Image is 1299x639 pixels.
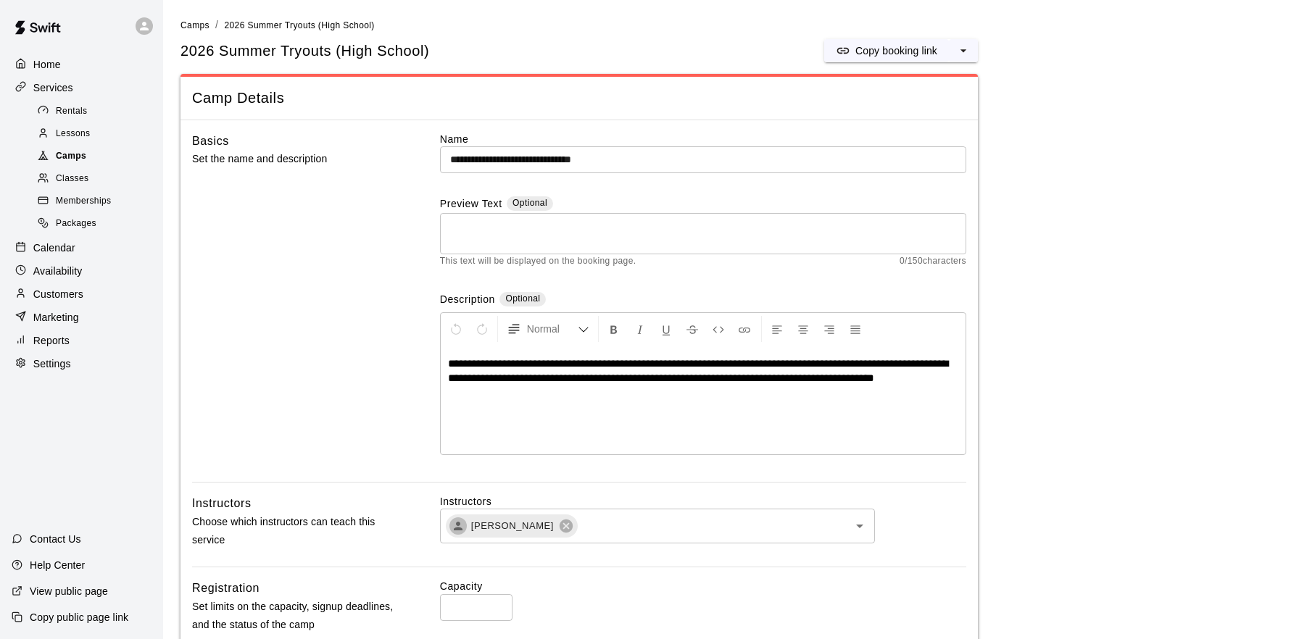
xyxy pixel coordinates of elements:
[843,316,868,342] button: Justify Align
[732,316,757,342] button: Insert Link
[505,293,540,304] span: Optional
[35,169,157,189] div: Classes
[192,579,260,598] h6: Registration
[33,57,61,72] p: Home
[30,558,85,572] p: Help Center
[56,149,86,164] span: Camps
[30,584,108,598] p: View public page
[765,316,789,342] button: Left Align
[35,100,163,122] a: Rentals
[440,494,966,509] label: Instructors
[628,316,652,342] button: Format Italics
[35,191,157,212] div: Memberships
[12,77,152,99] a: Services
[12,260,152,282] a: Availability
[855,43,937,58] p: Copy booking link
[791,316,815,342] button: Center Align
[12,306,152,328] a: Marketing
[900,254,966,269] span: 0 / 150 characters
[180,41,429,61] h5: 2026 Summer Tryouts (High School)
[440,132,966,146] label: Name
[440,196,502,213] label: Preview Text
[215,17,218,33] li: /
[501,316,595,342] button: Formatting Options
[56,127,91,141] span: Lessons
[56,172,88,186] span: Classes
[33,80,73,95] p: Services
[824,39,978,62] div: split button
[680,316,705,342] button: Format Strikethrough
[33,287,83,301] p: Customers
[30,610,128,625] p: Copy public page link
[449,517,467,535] div: Tyler Anderson
[462,519,563,533] span: [PERSON_NAME]
[12,330,152,351] a: Reports
[440,579,966,593] label: Capacity
[440,254,636,269] span: This text will be displayed on the booking page.
[824,39,949,62] button: Copy booking link
[35,168,163,191] a: Classes
[192,494,252,513] h6: Instructors
[527,322,578,336] span: Normal
[192,132,229,151] h6: Basics
[850,516,870,536] button: Open
[12,283,152,305] a: Customers
[56,194,111,209] span: Memberships
[35,101,157,122] div: Rentals
[12,237,152,259] a: Calendar
[35,124,157,144] div: Lessons
[56,104,88,119] span: Rentals
[444,316,468,342] button: Undo
[224,20,374,30] span: 2026 Summer Tryouts (High School)
[35,146,157,167] div: Camps
[12,353,152,375] a: Settings
[949,39,978,62] button: select merge strategy
[33,264,83,278] p: Availability
[602,316,626,342] button: Format Bold
[35,191,163,213] a: Memberships
[192,150,394,168] p: Set the name and description
[12,54,152,75] a: Home
[33,356,71,371] p: Settings
[470,316,494,342] button: Redo
[35,213,163,235] a: Packages
[192,88,966,108] span: Camp Details
[440,292,495,309] label: Description
[30,532,81,546] p: Contact Us
[180,19,209,30] a: Camps
[446,514,578,538] div: [PERSON_NAME]
[35,214,157,234] div: Packages
[35,146,163,168] a: Camps
[512,198,547,208] span: Optional
[35,122,163,145] a: Lessons
[33,310,79,325] p: Marketing
[654,316,678,342] button: Format Underline
[192,598,394,634] p: Set limits on the capacity, signup deadlines, and the status of the camp
[817,316,842,342] button: Right Align
[33,241,75,255] p: Calendar
[180,20,209,30] span: Camps
[180,17,1282,33] nav: breadcrumb
[706,316,731,342] button: Insert Code
[33,333,70,348] p: Reports
[56,217,96,231] span: Packages
[192,513,394,549] p: Choose which instructors can teach this service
